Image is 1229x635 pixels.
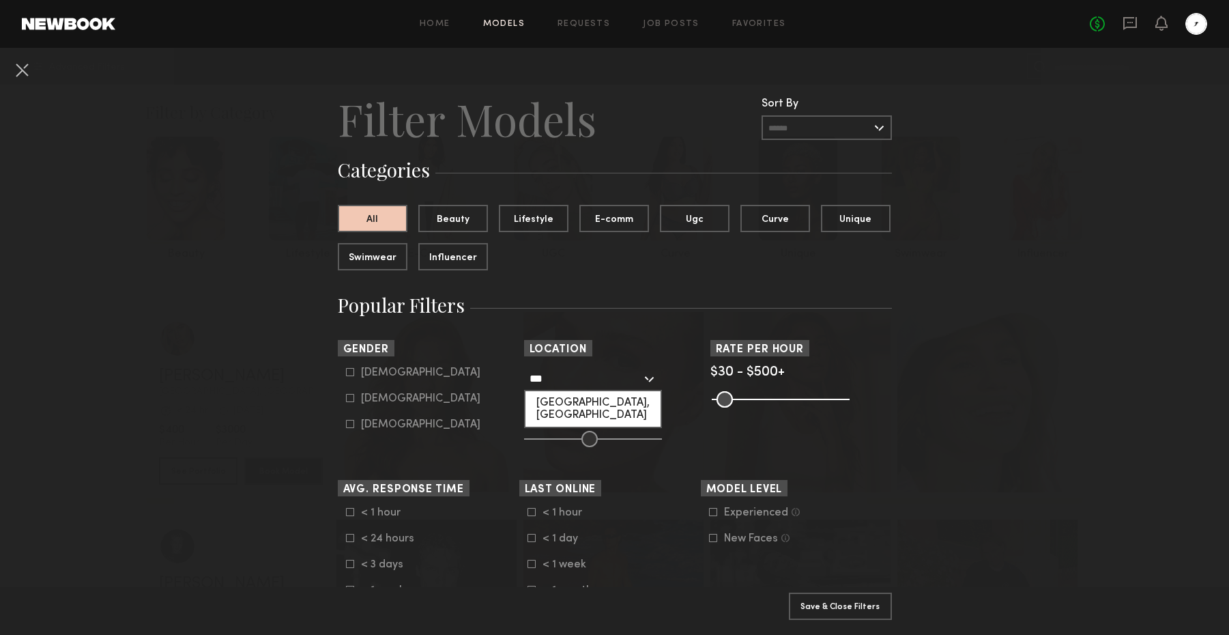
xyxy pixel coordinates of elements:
div: Sort By [762,98,892,110]
button: Save & Close Filters [789,593,892,620]
button: Ugc [660,205,729,232]
button: Unique [821,205,891,232]
button: Influencer [418,243,488,270]
span: $30 - $500+ [710,366,785,379]
button: E-comm [579,205,649,232]
span: Last Online [525,485,596,495]
button: Lifestyle [499,205,568,232]
button: Swimwear [338,243,407,270]
button: Beauty [418,205,488,232]
span: Gender [343,345,389,355]
h3: Categories [338,157,892,183]
a: Requests [558,20,610,29]
button: Curve [740,205,810,232]
common-close-button: Cancel [11,59,33,83]
button: Cancel [11,59,33,81]
div: < 1 week [361,587,414,595]
h3: Popular Filters [338,292,892,318]
div: [GEOGRAPHIC_DATA], [GEOGRAPHIC_DATA] [525,391,661,427]
span: Rate per Hour [716,345,805,355]
div: < 24 hours [361,535,414,543]
a: Favorites [732,20,786,29]
div: < 1 week [543,561,596,569]
button: All [338,205,407,232]
a: Home [420,20,450,29]
a: Models [483,20,525,29]
div: New Faces [724,535,778,543]
span: Model Level [706,485,783,495]
div: < 1 month [543,587,596,595]
div: [DEMOGRAPHIC_DATA] [361,369,480,377]
div: < 1 hour [543,509,596,517]
span: Avg. Response Time [343,485,464,495]
a: Job Posts [643,20,699,29]
div: Experienced [724,509,788,517]
h2: Filter Models [338,91,596,146]
div: < 3 days [361,561,414,569]
div: [DEMOGRAPHIC_DATA] [361,421,480,429]
div: < 1 day [543,535,596,543]
span: Location [530,345,587,355]
div: < 1 hour [361,509,414,517]
div: [DEMOGRAPHIC_DATA] [361,395,480,403]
